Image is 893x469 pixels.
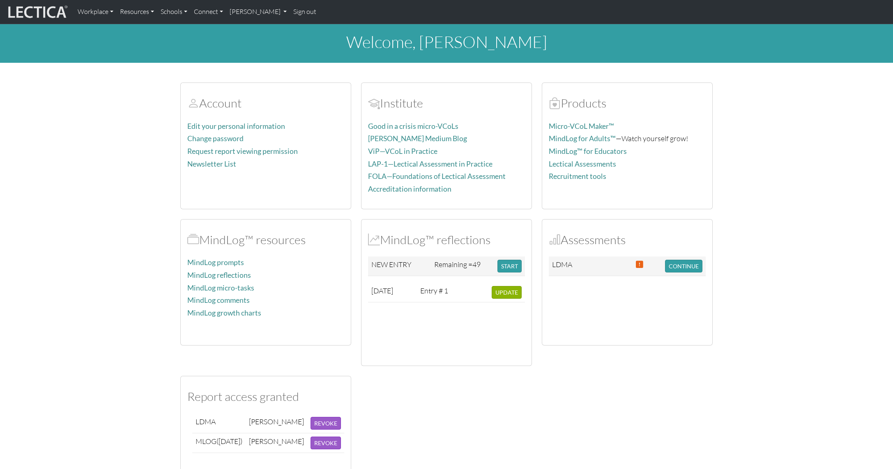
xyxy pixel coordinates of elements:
span: ([DATE]) [216,437,242,446]
div: [PERSON_NAME] [249,437,304,446]
button: START [497,260,522,272]
a: Change password [187,134,244,143]
button: REVOKE [311,437,341,449]
span: Products [549,96,561,110]
a: Recruitment tools [549,172,606,181]
a: Schools [157,3,191,21]
img: lecticalive [6,4,68,20]
a: Lectical Assessments [549,160,616,168]
p: —Watch yourself grow! [549,133,706,144]
h2: Account [187,96,344,110]
td: NEW ENTRY [368,256,431,276]
a: [PERSON_NAME] Medium Blog [368,134,467,143]
a: Micro-VCoL Maker™ [549,122,614,130]
span: [DATE] [371,286,393,295]
span: Account [187,96,199,110]
td: MLOG [192,433,246,453]
a: MindLog for Adults™ [549,134,616,143]
div: [PERSON_NAME] [249,417,304,426]
h2: Report access granted [187,389,344,404]
a: Accreditation information [368,185,451,193]
span: Assessments [549,232,561,247]
a: FOLA—Foundations of Lectical Assessment [368,172,506,181]
h2: Institute [368,96,525,110]
a: Connect [191,3,226,21]
a: MindLog micro-tasks [187,284,254,292]
td: Remaining = [431,256,494,276]
a: Edit your personal information [187,122,285,130]
a: Newsletter List [187,160,236,168]
h2: MindLog™ resources [187,233,344,247]
a: MindLog prompts [187,258,244,267]
button: CONTINUE [665,260,702,272]
button: REVOKE [311,417,341,430]
td: LDMA [192,414,246,433]
a: MindLog reflections [187,271,251,279]
span: UPDATE [495,289,518,296]
a: Workplace [74,3,117,21]
a: Resources [117,3,157,21]
button: UPDATE [492,286,522,299]
td: LDMA [549,256,583,276]
a: Sign out [290,3,320,21]
h2: Assessments [549,233,706,247]
a: ViP—VCoL in Practice [368,147,437,156]
td: Entry # 1 [417,283,454,302]
a: MindLog comments [187,296,250,304]
span: This Assessment is due soon, 2025-08-17 17:00 [636,260,643,269]
a: MindLog growth charts [187,309,261,317]
h2: MindLog™ reflections [368,233,525,247]
h2: Products [549,96,706,110]
span: 49 [472,260,481,269]
a: MindLog™ for Educators [549,147,627,156]
a: Request report viewing permission [187,147,298,156]
span: MindLog [368,232,380,247]
span: MindLog™ resources [187,232,199,247]
a: [PERSON_NAME] [226,3,290,21]
span: Account [368,96,380,110]
a: Good in a crisis micro-VCoLs [368,122,458,130]
a: LAP-1—Lectical Assessment in Practice [368,160,493,168]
